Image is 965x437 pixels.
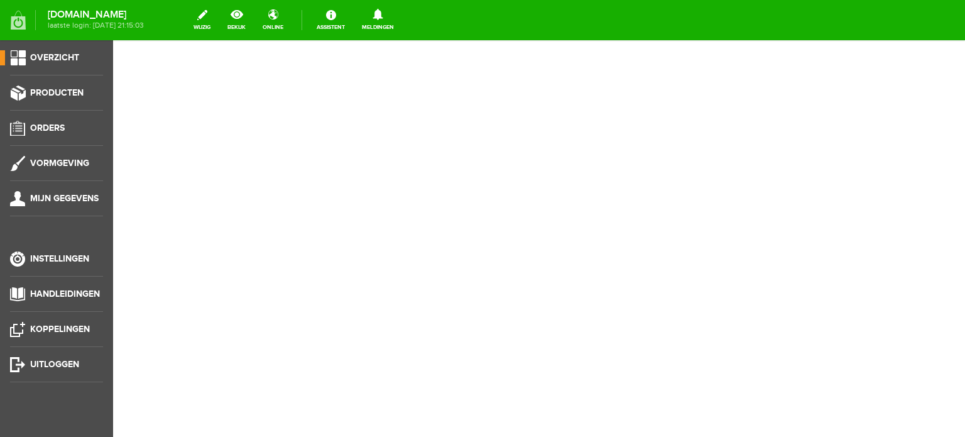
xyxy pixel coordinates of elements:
span: Orders [30,123,65,133]
a: Assistent [309,6,352,34]
a: Meldingen [354,6,401,34]
span: Overzicht [30,52,79,63]
span: Koppelingen [30,324,90,335]
a: online [255,6,291,34]
span: Producten [30,87,84,98]
span: laatste login: [DATE] 21:15:03 [48,22,144,29]
span: Uitloggen [30,359,79,370]
span: Handleidingen [30,289,100,299]
strong: [DOMAIN_NAME] [48,11,144,18]
a: wijzig [186,6,218,34]
a: bekijk [220,6,253,34]
span: Vormgeving [30,158,89,169]
span: Instellingen [30,253,89,264]
span: Mijn gegevens [30,193,99,204]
